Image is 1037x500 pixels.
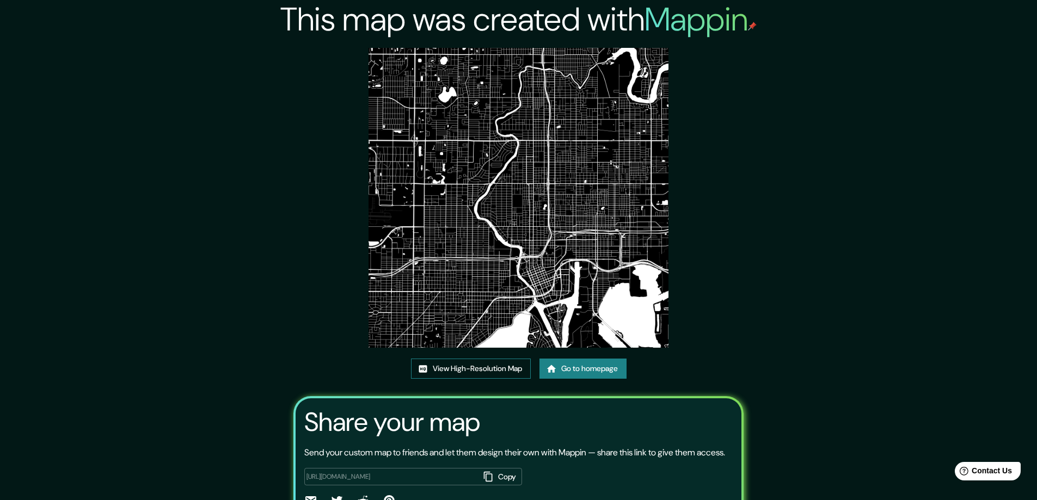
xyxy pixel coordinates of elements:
[480,468,522,486] button: Copy
[411,359,531,379] a: View High-Resolution Map
[304,446,725,459] p: Send your custom map to friends and let them design their own with Mappin — share this link to gi...
[940,458,1025,488] iframe: Help widget launcher
[369,48,668,348] img: created-map
[539,359,627,379] a: Go to homepage
[304,407,480,437] h3: Share your map
[748,22,757,30] img: mappin-pin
